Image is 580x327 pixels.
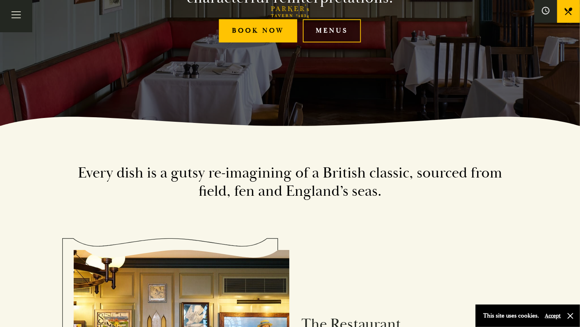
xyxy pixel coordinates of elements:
[303,19,361,42] a: Menus
[74,164,506,200] h2: Every dish is a gutsy re-imagining of a British classic, sourced from field, fen and England’s seas.
[483,310,539,321] p: This site uses cookies.
[567,312,574,320] button: Close and accept
[219,19,297,42] a: Book Now
[545,312,561,319] button: Accept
